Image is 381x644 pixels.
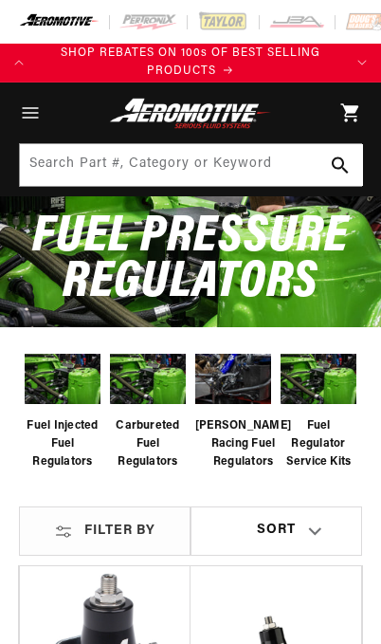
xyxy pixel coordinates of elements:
span: Fuel Pressure Regulators [32,212,348,309]
div: Announcement [38,45,343,81]
a: Carbureted Fuel Regulators Carbureted Fuel Regulators [110,341,186,472]
span: SHOP REBATES ON 100s OF BEST SELLING PRODUCTS [61,47,320,77]
img: Fuel Injected Fuel Regulators [25,347,100,411]
a: SHOP REBATES ON 100s OF BEST SELLING PRODUCTS [38,45,343,81]
img: Carbureted Fuel Regulators [110,347,186,411]
button: Translation missing: en.sections.announcements.next_announcement [343,44,381,82]
summary: Menu [9,83,51,143]
img: Fuel Regulator Service Kits [281,347,356,411]
img: Aeromotive [106,98,274,129]
span: Carbureted Fuel Regulators [110,417,186,472]
a: Fuel Injected Fuel Regulators Fuel Injected Fuel Regulators [25,341,100,472]
span: Fuel Regulator Service Kits [281,417,356,472]
img: Waterman Racing Fuel Regulators [195,347,271,411]
button: Search Part #, Category or Keyword [319,144,361,186]
div: 1 of 2 [38,45,343,81]
span: [PERSON_NAME] Racing Fuel Regulators [195,417,291,472]
summary: Filter By [20,507,190,555]
a: Waterman Racing Fuel Regulators [PERSON_NAME] Racing Fuel Regulators [195,341,271,472]
span: Filter By [84,524,155,540]
span: Fuel Injected Fuel Regulators [25,417,100,472]
a: Fuel Regulator Service Kits Fuel Regulator Service Kits [281,341,356,472]
input: Search Part #, Category or Keyword [20,144,363,186]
